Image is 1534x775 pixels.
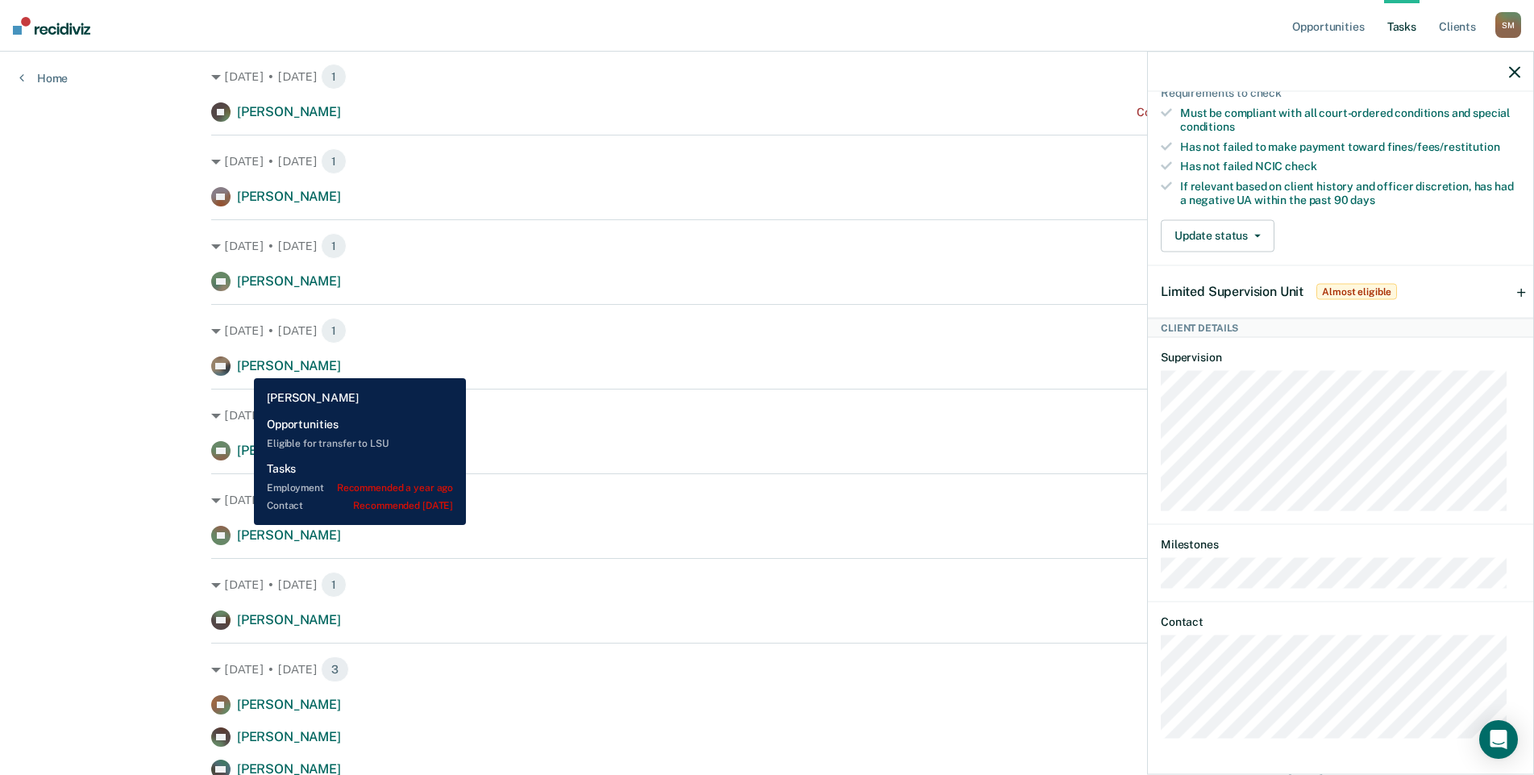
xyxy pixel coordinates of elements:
span: [PERSON_NAME] [237,729,341,744]
span: [PERSON_NAME] [237,697,341,712]
span: [PERSON_NAME] [237,358,341,373]
span: check [1285,160,1316,173]
span: days [1350,194,1374,206]
div: If relevant based on client history and officer discretion, has had a negative UA within the past 90 [1180,180,1520,207]
button: Update status [1161,219,1274,252]
span: [PERSON_NAME] [237,273,341,289]
div: [DATE] • [DATE] [211,656,1323,682]
dt: Milestones [1161,538,1520,552]
div: [DATE] • [DATE] [211,572,1323,598]
div: Must be compliant with all court-ordered conditions and special [1180,106,1520,134]
div: Limited Supervision UnitAlmost eligible [1148,265,1533,317]
span: 1 [321,64,347,90]
span: fines/fees/restitution [1387,140,1500,152]
div: [DATE] • [DATE] [211,64,1323,90]
div: S M [1495,12,1521,38]
span: Limited Supervision Unit [1161,283,1303,298]
div: [DATE] • [DATE] [211,148,1323,174]
span: 1 [321,148,347,174]
div: Requirements to check [1161,86,1520,100]
span: Almost eligible [1316,283,1397,299]
span: 1 [321,318,347,344]
div: [DATE] • [DATE] [211,487,1323,513]
div: Open Intercom Messenger [1479,720,1518,759]
dt: Supervision [1161,351,1520,365]
div: [DATE] • [DATE] [211,402,1323,428]
img: Recidiviz [13,17,90,35]
span: [PERSON_NAME] [237,104,341,119]
div: [DATE] • [DATE] [211,233,1323,259]
div: Has not failed to make payment toward [1180,140,1520,153]
span: [PERSON_NAME] [237,189,341,204]
span: 3 [321,656,349,682]
span: conditions [1180,119,1235,132]
span: 1 [321,402,347,428]
a: Home [19,71,68,85]
div: Has not failed NCIC [1180,160,1520,173]
span: 1 [321,233,347,259]
span: [PERSON_NAME] [237,443,341,458]
span: 1 [321,572,347,598]
dt: Contact [1161,615,1520,628]
span: 1 [321,487,347,513]
span: [PERSON_NAME] [237,527,341,543]
div: [DATE] • [DATE] [211,318,1323,344]
div: Client Details [1148,318,1533,337]
div: Contact recommended a month ago [1137,106,1323,119]
span: [PERSON_NAME] [237,612,341,627]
